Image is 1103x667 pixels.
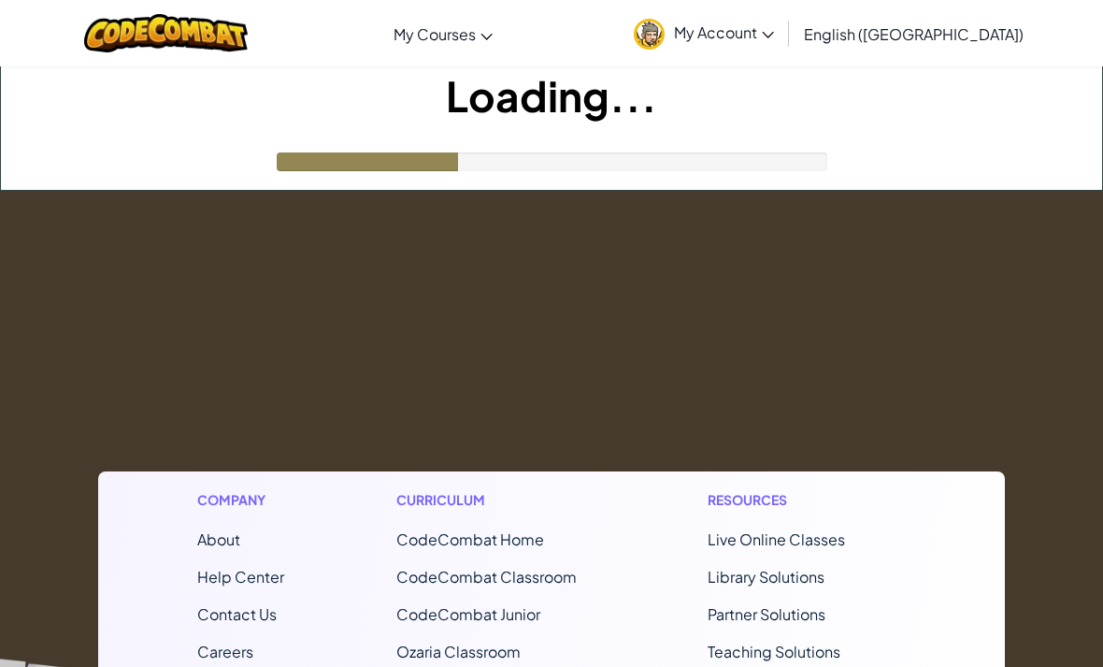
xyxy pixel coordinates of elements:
h1: Curriculum [396,490,595,510]
a: CodeCombat Junior [396,604,540,624]
span: CodeCombat Home [396,529,544,549]
a: Library Solutions [708,567,824,587]
h1: Resources [708,490,907,510]
a: Live Online Classes [708,529,845,549]
h1: Loading... [1,66,1102,124]
a: Ozaria Classroom [396,642,521,661]
span: My Courses [394,24,476,44]
span: My Account [674,22,774,42]
a: My Courses [384,8,502,59]
a: Careers [197,642,253,661]
a: About [197,529,240,549]
a: Help Center [197,567,284,587]
span: English ([GEOGRAPHIC_DATA]) [804,24,1024,44]
a: CodeCombat Classroom [396,567,577,587]
a: Partner Solutions [708,604,825,624]
h1: Company [197,490,284,510]
a: Teaching Solutions [708,642,840,661]
a: My Account [624,4,783,63]
img: avatar [634,19,665,50]
span: Contact Us [197,604,277,624]
img: CodeCombat logo [84,14,248,52]
a: English ([GEOGRAPHIC_DATA]) [795,8,1033,59]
